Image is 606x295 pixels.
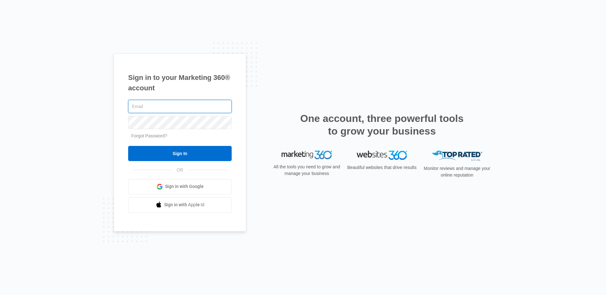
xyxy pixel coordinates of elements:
span: Sign in with Google [165,183,204,190]
p: Monitor reviews and manage your online reputation [422,165,492,178]
a: Sign in with Google [128,179,232,194]
img: Marketing 360 [282,151,332,160]
img: Websites 360 [357,151,407,160]
a: Forgot Password? [131,133,167,138]
a: Sign in with Apple Id [128,197,232,213]
p: Beautiful websites that drive results [347,164,417,171]
input: Email [128,100,232,113]
h1: Sign in to your Marketing 360® account [128,72,232,93]
img: Top Rated Local [432,151,482,161]
span: OR [172,167,188,173]
input: Sign In [128,146,232,161]
span: Sign in with Apple Id [164,202,205,208]
p: All the tools you need to grow and manage your business [271,164,342,177]
h2: One account, three powerful tools to grow your business [298,112,466,137]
